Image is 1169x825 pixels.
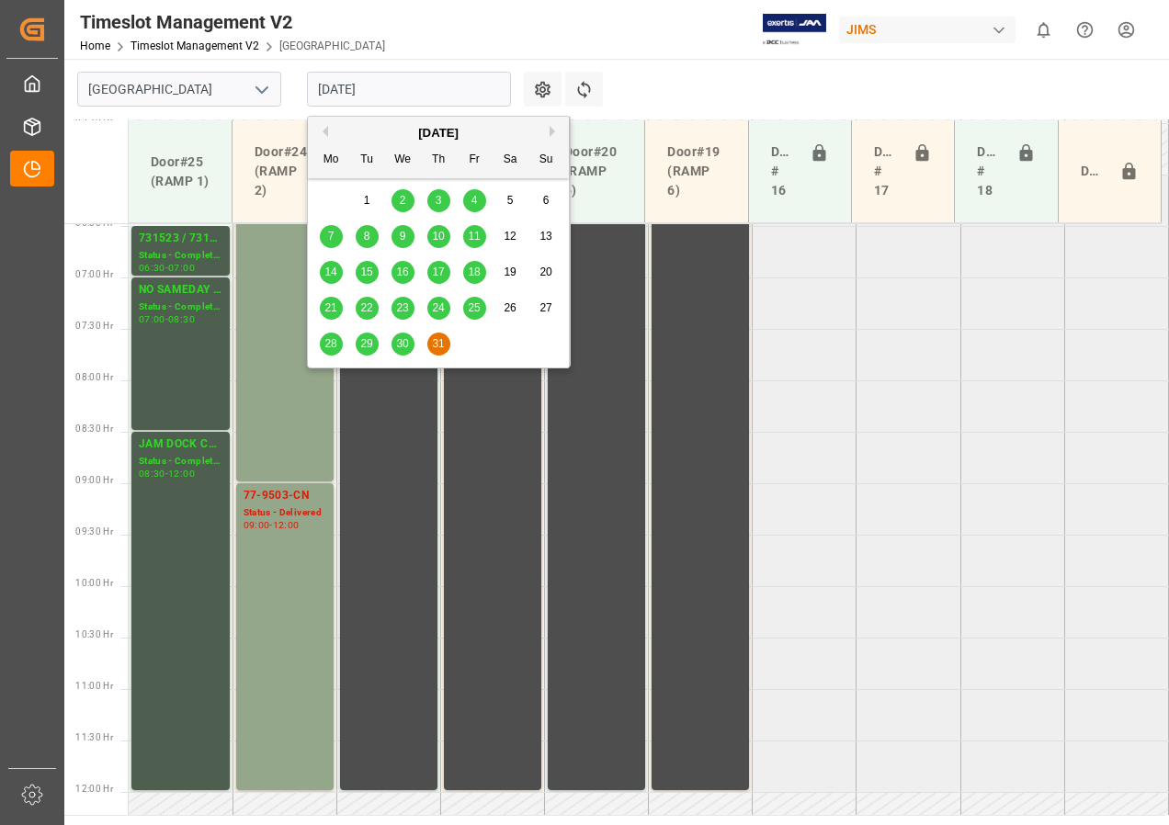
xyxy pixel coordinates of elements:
div: Choose Wednesday, July 16th, 2025 [392,261,414,284]
input: DD-MM-YYYY [307,72,511,107]
span: 11 [468,230,480,243]
div: [DATE] [308,124,569,142]
span: 3 [436,194,442,207]
div: Choose Friday, July 11th, 2025 [463,225,486,248]
span: 07:00 Hr [75,269,113,279]
a: Timeslot Management V2 [131,40,259,52]
span: 17 [432,266,444,278]
div: Doors # 16 [764,135,802,208]
span: 31 [432,337,444,350]
div: Choose Saturday, July 26th, 2025 [499,297,522,320]
span: 11:30 Hr [75,732,113,742]
div: Choose Sunday, July 13th, 2025 [535,225,558,248]
div: Choose Tuesday, July 1st, 2025 [356,189,379,212]
div: Su [535,149,558,172]
div: Choose Thursday, July 10th, 2025 [427,225,450,248]
div: Door#25 (RAMP 1) [143,145,217,198]
div: Sa [499,149,522,172]
div: - [165,264,168,272]
div: - [165,469,168,478]
div: Choose Thursday, July 3rd, 2025 [427,189,450,212]
div: Choose Friday, July 18th, 2025 [463,261,486,284]
div: Choose Thursday, July 24th, 2025 [427,297,450,320]
span: 07:30 Hr [75,321,113,331]
span: 11:00 Hr [75,681,113,691]
div: We [392,149,414,172]
div: 08:30 [139,469,165,478]
div: Status - Delivered [244,505,326,521]
span: 23 [396,301,408,314]
button: Help Center [1064,9,1106,51]
span: 15 [360,266,372,278]
div: Choose Saturday, July 19th, 2025 [499,261,522,284]
button: show 0 new notifications [1023,9,1064,51]
div: 12:00 [273,521,300,529]
div: Choose Wednesday, July 23rd, 2025 [392,297,414,320]
span: 20 [539,266,551,278]
div: Doors # 17 [867,135,905,208]
div: - [269,521,272,529]
div: Door#24 (RAMP 2) [247,135,320,208]
button: Next Month [550,126,561,137]
div: Choose Saturday, July 12th, 2025 [499,225,522,248]
span: 10:00 Hr [75,578,113,588]
div: Choose Wednesday, July 2nd, 2025 [392,189,414,212]
div: 77-9503-CN [244,487,326,505]
div: - [165,315,168,323]
div: 06:30 [139,264,165,272]
div: Choose Monday, July 21st, 2025 [320,297,343,320]
div: Choose Thursday, July 31st, 2025 [427,333,450,356]
div: Mo [320,149,343,172]
span: 14 [324,266,336,278]
span: 08:00 Hr [75,372,113,382]
span: 2 [400,194,406,207]
button: JIMS [839,12,1023,47]
div: Choose Tuesday, July 8th, 2025 [356,225,379,248]
button: open menu [247,75,275,104]
div: Choose Sunday, July 20th, 2025 [535,261,558,284]
span: 18 [468,266,480,278]
div: 07:00 [168,264,195,272]
img: Exertis%20JAM%20-%20Email%20Logo.jpg_1722504956.jpg [763,14,826,46]
span: 13 [539,230,551,243]
div: 12:00 [168,469,195,478]
span: 6 [543,194,550,207]
div: Choose Monday, July 14th, 2025 [320,261,343,284]
div: JAM DOCK CONTROL/MONTH END [139,435,222,454]
div: Choose Tuesday, July 15th, 2025 [356,261,379,284]
span: 5 [507,194,514,207]
div: Choose Sunday, July 6th, 2025 [535,189,558,212]
div: Choose Monday, July 28th, 2025 [320,333,343,356]
div: Choose Tuesday, July 22nd, 2025 [356,297,379,320]
div: 07:00 [139,315,165,323]
button: Previous Month [317,126,328,137]
span: 24 [432,301,444,314]
div: Status - Completed [139,299,222,315]
div: Status - Completed [139,248,222,264]
span: 12 [504,230,516,243]
div: Door#20 (RAMP 5) [557,135,630,208]
div: Doors # 18 [970,135,1008,208]
div: 09:00 [244,521,270,529]
span: 29 [360,337,372,350]
span: 27 [539,301,551,314]
div: Choose Wednesday, July 30th, 2025 [392,333,414,356]
span: 10 [432,230,444,243]
span: 09:00 Hr [75,475,113,485]
span: 30 [396,337,408,350]
span: 9 [400,230,406,243]
input: Type to search/select [77,72,281,107]
div: Th [427,149,450,172]
div: JIMS [839,17,1016,43]
div: Fr [463,149,486,172]
span: 8 [364,230,370,243]
span: 25 [468,301,480,314]
div: 08:30 [168,315,195,323]
div: Door#19 (RAMP 6) [660,135,732,208]
div: Choose Friday, July 4th, 2025 [463,189,486,212]
div: Choose Monday, July 7th, 2025 [320,225,343,248]
span: 10:30 Hr [75,629,113,639]
div: Choose Saturday, July 5th, 2025 [499,189,522,212]
span: 16 [396,266,408,278]
div: Timeslot Management V2 [80,8,385,36]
